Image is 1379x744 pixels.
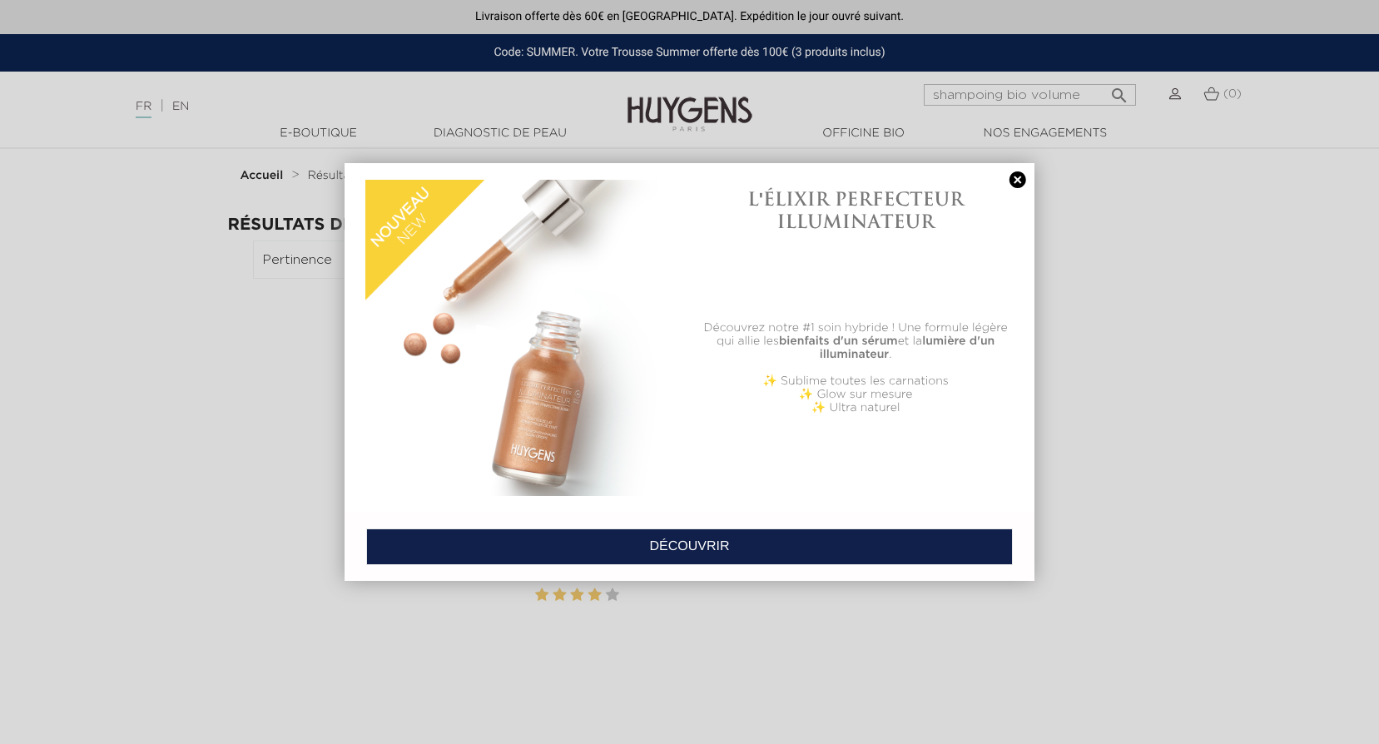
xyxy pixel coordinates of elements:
p: ✨ Ultra naturel [698,401,1014,414]
p: ✨ Glow sur mesure [698,388,1014,401]
h1: L'ÉLIXIR PERFECTEUR ILLUMINATEUR [698,188,1014,232]
a: DÉCOUVRIR [366,528,1013,565]
p: ✨ Sublime toutes les carnations [698,374,1014,388]
b: bienfaits d'un sérum [779,335,898,347]
p: Découvrez notre #1 soin hybride ! Une formule légère qui allie les et la . [698,321,1014,361]
b: lumière d'un illuminateur [820,335,995,360]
